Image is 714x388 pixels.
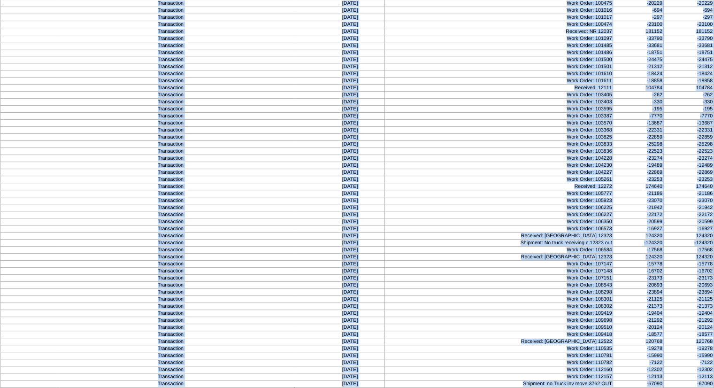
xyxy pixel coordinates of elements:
[613,289,663,296] td: -23894
[663,49,714,56] td: -18751
[341,78,385,85] td: [DATE]
[385,78,613,85] td: Work Order: 101611
[385,275,613,282] td: Work Order: 107151
[613,35,663,42] td: -33790
[385,197,613,204] td: Work Order: 105923
[341,92,385,99] td: [DATE]
[341,310,385,317] td: [DATE]
[341,268,385,275] td: [DATE]
[663,225,714,233] td: -16927
[0,7,341,14] td: Transaction
[385,49,613,56] td: Work Order: 101486
[663,218,714,225] td: -20599
[0,338,341,345] td: Transaction
[341,296,385,303] td: [DATE]
[663,380,714,388] td: -67090
[613,134,663,141] td: -22859
[385,261,613,268] td: Work Order: 107147
[0,233,341,240] td: Transaction
[385,233,613,240] td: Received: [GEOGRAPHIC_DATA] 12323
[385,28,613,35] td: Received: NR 12037
[0,324,341,331] td: Transaction
[385,331,613,338] td: Work Order: 109418
[0,141,341,148] td: Transaction
[385,183,613,190] td: Received: 12272
[341,99,385,106] td: [DATE]
[341,35,385,42] td: [DATE]
[613,28,663,35] td: 181152
[663,141,714,148] td: -25298
[663,359,714,366] td: -7122
[663,28,714,35] td: 181152
[385,120,613,127] td: Work Order: 103570
[613,92,663,99] td: -262
[613,106,663,113] td: -195
[0,183,341,190] td: Transaction
[341,289,385,296] td: [DATE]
[341,366,385,373] td: [DATE]
[385,352,613,359] td: Work Order: 110781
[663,35,714,42] td: -33790
[0,352,341,359] td: Transaction
[663,70,714,78] td: -18424
[341,345,385,352] td: [DATE]
[0,85,341,92] td: Transaction
[0,28,341,35] td: Transaction
[663,204,714,211] td: -21942
[0,345,341,352] td: Transaction
[341,162,385,169] td: [DATE]
[613,345,663,352] td: -19278
[0,247,341,254] td: Transaction
[663,303,714,310] td: -21373
[0,14,341,21] td: Transaction
[341,56,385,63] td: [DATE]
[0,70,341,78] td: Transaction
[0,296,341,303] td: Transaction
[613,247,663,254] td: -17568
[341,352,385,359] td: [DATE]
[0,42,341,49] td: Transaction
[0,268,341,275] td: Transaction
[663,92,714,99] td: -262
[341,225,385,233] td: [DATE]
[613,49,663,56] td: -18751
[663,324,714,331] td: -20124
[663,162,714,169] td: -19489
[341,359,385,366] td: [DATE]
[613,113,663,120] td: -7770
[341,113,385,120] td: [DATE]
[385,42,613,49] td: Work Order: 101485
[613,225,663,233] td: -16927
[385,99,613,106] td: Work Order: 103403
[663,7,714,14] td: -694
[0,282,341,289] td: Transaction
[385,7,613,14] td: Work Order: 101016
[613,303,663,310] td: -21373
[663,63,714,70] td: -21312
[663,345,714,352] td: -19278
[613,352,663,359] td: -15990
[385,211,613,218] td: Work Order: 106227
[385,35,613,42] td: Work Order: 101097
[385,324,613,331] td: Work Order: 109510
[613,63,663,70] td: -21312
[0,240,341,247] td: Transaction
[613,197,663,204] td: -23070
[341,282,385,289] td: [DATE]
[0,49,341,56] td: Transaction
[385,310,613,317] td: Work Order: 109419
[341,338,385,345] td: [DATE]
[341,247,385,254] td: [DATE]
[341,148,385,155] td: [DATE]
[341,380,385,388] td: [DATE]
[663,190,714,197] td: -21186
[613,78,663,85] td: -18858
[385,127,613,134] td: Work Order: 103368
[385,56,613,63] td: Work Order: 101500
[385,254,613,261] td: Received: [GEOGRAPHIC_DATA] 12323
[385,359,613,366] td: Work Order: 110782
[663,338,714,345] td: 120768
[385,218,613,225] td: Work Order: 106350
[663,310,714,317] td: -19404
[613,120,663,127] td: -13687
